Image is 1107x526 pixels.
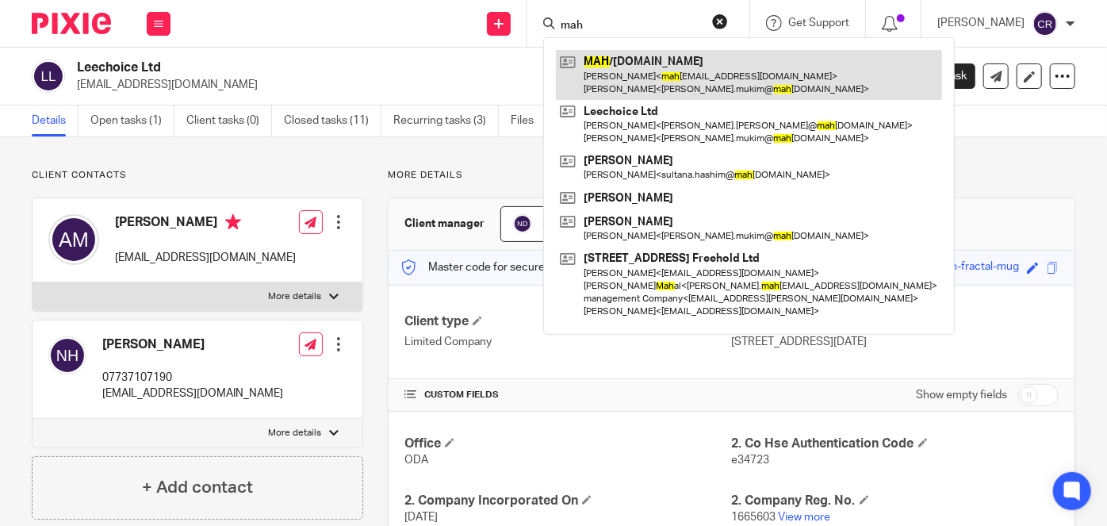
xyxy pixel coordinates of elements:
p: [EMAIL_ADDRESS][DOMAIN_NAME] [102,386,283,401]
h3: Client manager [404,216,485,232]
h4: 2. Co Hse Authentication Code [732,436,1059,452]
h4: Client type [404,313,731,330]
p: [STREET_ADDRESS][DATE] [732,334,1059,350]
img: svg%3E [513,214,532,233]
img: Pixie [32,13,111,34]
button: Clear [712,13,728,29]
p: 07737107190 [102,370,283,386]
p: More details [268,290,321,303]
span: e34723 [732,455,770,466]
label: Show empty fields [916,387,1007,403]
img: svg%3E [48,336,86,374]
p: [EMAIL_ADDRESS][DOMAIN_NAME] [77,77,860,93]
a: Closed tasks (11) [284,106,381,136]
img: svg%3E [1032,11,1058,36]
span: [DATE] [404,512,438,523]
a: Client tasks (0) [186,106,272,136]
p: Master code for secure communications and files [400,259,674,275]
i: Primary [225,214,241,230]
h4: [PERSON_NAME] [115,214,296,234]
a: Files [511,106,546,136]
img: svg%3E [32,60,65,93]
p: [PERSON_NAME] [937,15,1025,31]
h4: [PERSON_NAME] [102,336,283,353]
h4: 2. Company Incorporated On [404,493,731,509]
p: More details [268,427,321,440]
a: Recurring tasks (3) [393,106,499,136]
p: Limited Company [404,334,731,350]
h2: Leechoice Ltd [77,60,703,76]
input: Search [559,19,702,33]
p: More details [388,169,1075,182]
span: Get Support [788,17,849,29]
a: Details [32,106,79,136]
h4: + Add contact [142,475,253,500]
h4: CUSTOM FIELDS [404,389,731,401]
span: 1665603 [732,512,776,523]
a: View more [779,512,831,523]
span: ODA [404,455,428,466]
p: Client contacts [32,169,363,182]
a: Open tasks (1) [90,106,174,136]
h4: Office [404,436,731,452]
img: svg%3E [48,214,99,265]
p: [EMAIL_ADDRESS][DOMAIN_NAME] [115,250,296,266]
h4: 2. Company Reg. No. [732,493,1059,509]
